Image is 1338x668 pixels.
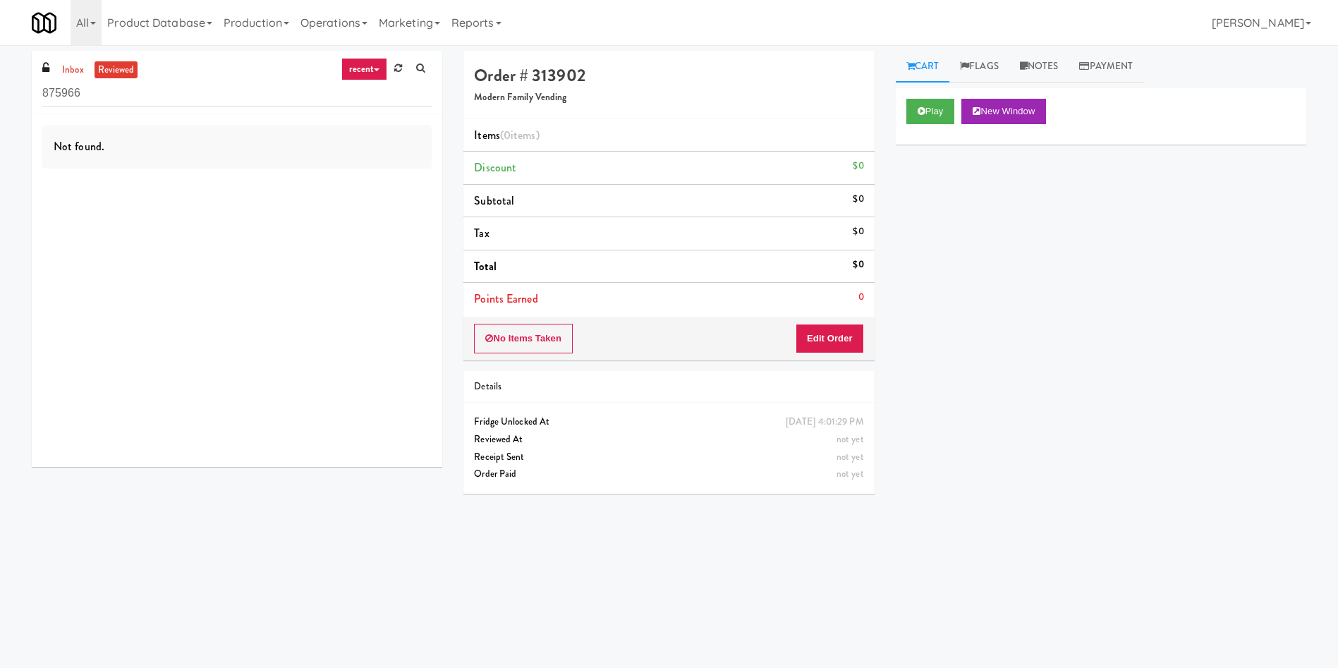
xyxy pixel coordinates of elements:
[474,449,863,466] div: Receipt Sent
[59,61,87,79] a: inbox
[474,413,863,431] div: Fridge Unlocked At
[796,324,864,353] button: Edit Order
[853,157,863,175] div: $0
[853,190,863,208] div: $0
[54,138,104,154] span: Not found.
[474,159,516,176] span: Discount
[906,99,955,124] button: Play
[853,256,863,274] div: $0
[474,258,497,274] span: Total
[474,291,537,307] span: Points Earned
[1009,51,1069,83] a: Notes
[474,466,863,483] div: Order Paid
[837,467,864,480] span: not yet
[853,223,863,241] div: $0
[786,413,864,431] div: [DATE] 4:01:29 PM
[95,61,138,79] a: reviewed
[474,378,863,396] div: Details
[341,58,388,80] a: recent
[474,193,514,209] span: Subtotal
[858,289,864,306] div: 0
[949,51,1009,83] a: Flags
[474,66,863,85] h4: Order # 313902
[42,80,432,107] input: Search vision orders
[1069,51,1143,83] a: Payment
[837,450,864,463] span: not yet
[511,127,536,143] ng-pluralize: items
[837,432,864,446] span: not yet
[474,431,863,449] div: Reviewed At
[32,11,56,35] img: Micromart
[474,225,489,241] span: Tax
[474,324,573,353] button: No Items Taken
[500,127,540,143] span: (0 )
[896,51,950,83] a: Cart
[474,127,539,143] span: Items
[474,92,863,103] h5: Modern Family Vending
[961,99,1046,124] button: New Window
